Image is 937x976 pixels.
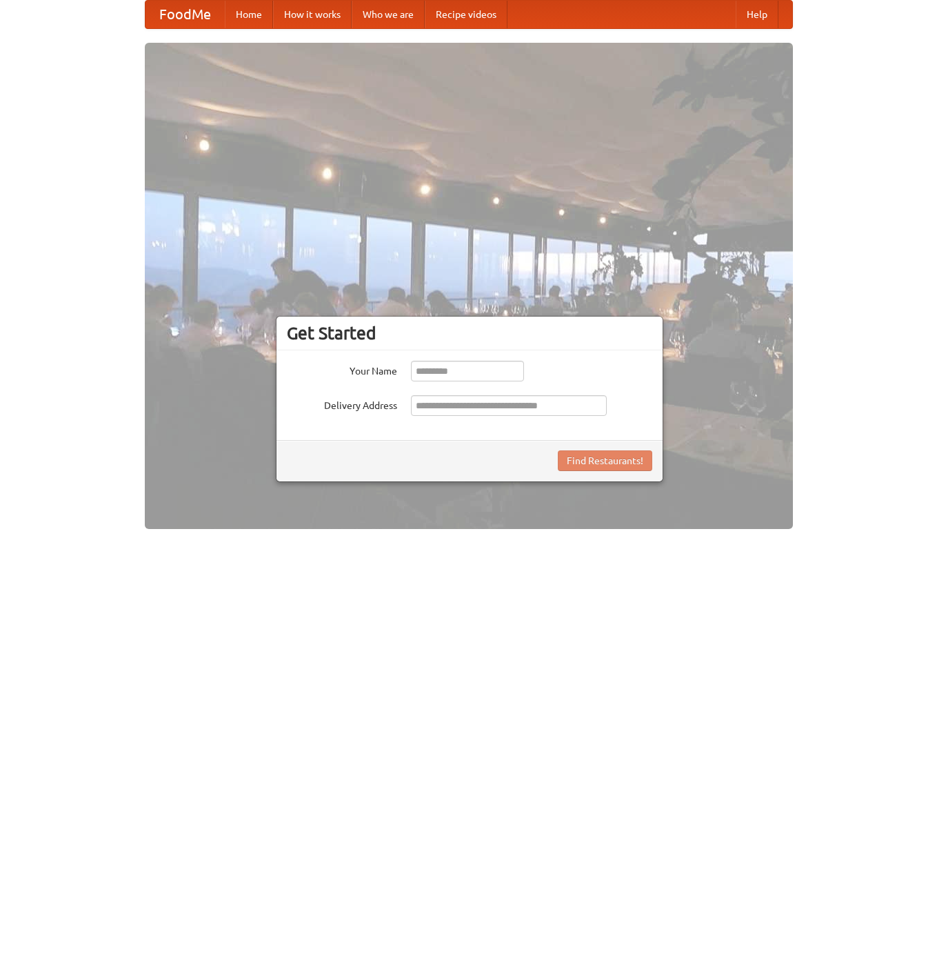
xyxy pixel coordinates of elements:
[287,361,397,378] label: Your Name
[736,1,778,28] a: Help
[287,323,652,343] h3: Get Started
[558,450,652,471] button: Find Restaurants!
[273,1,352,28] a: How it works
[287,395,397,412] label: Delivery Address
[225,1,273,28] a: Home
[352,1,425,28] a: Who we are
[425,1,507,28] a: Recipe videos
[145,1,225,28] a: FoodMe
